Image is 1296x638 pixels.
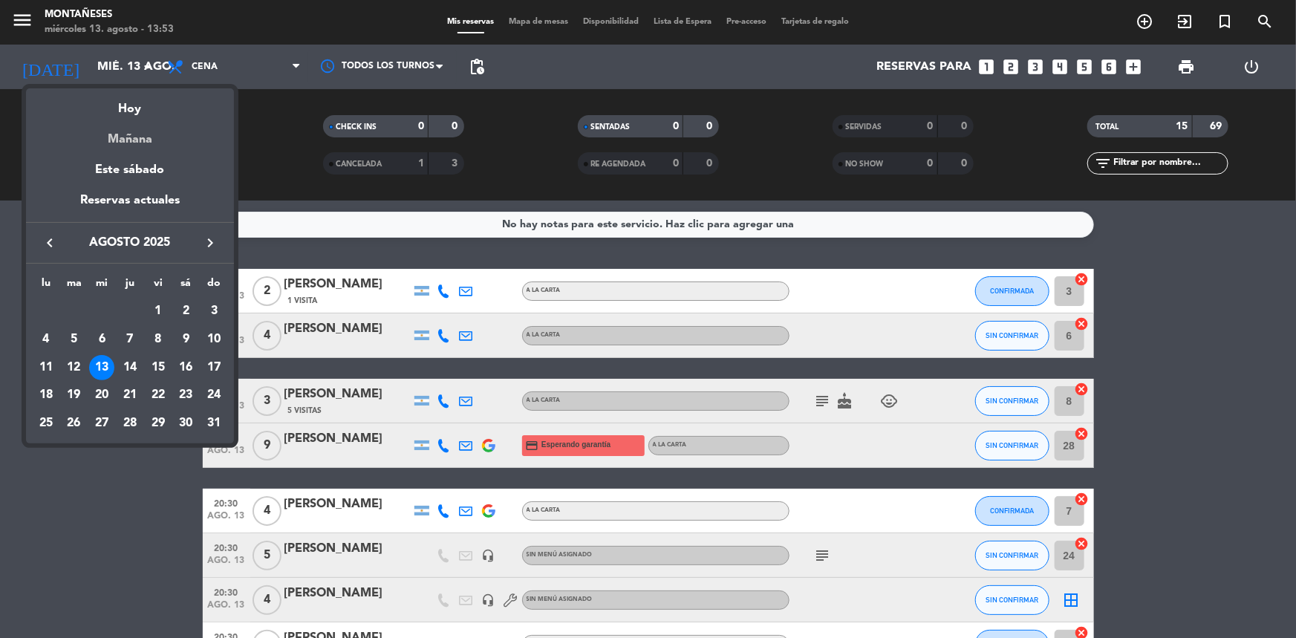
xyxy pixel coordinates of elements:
td: 1 de agosto de 2025 [144,297,172,325]
div: 19 [62,383,87,408]
td: 16 de agosto de 2025 [172,354,201,382]
td: 31 de agosto de 2025 [200,409,228,437]
div: 17 [201,355,227,380]
td: 19 de agosto de 2025 [60,382,88,410]
td: 24 de agosto de 2025 [200,382,228,410]
div: 10 [201,327,227,352]
td: 22 de agosto de 2025 [144,382,172,410]
div: 30 [173,411,198,436]
div: 28 [117,411,143,436]
th: miércoles [88,275,116,298]
div: 13 [89,355,114,380]
div: 5 [62,327,87,352]
div: 25 [33,411,59,436]
span: agosto 2025 [63,233,197,253]
div: 29 [146,411,171,436]
td: 25 de agosto de 2025 [32,409,60,437]
td: 8 de agosto de 2025 [144,325,172,354]
td: 21 de agosto de 2025 [116,382,144,410]
td: 20 de agosto de 2025 [88,382,116,410]
button: keyboard_arrow_right [197,233,224,253]
div: 6 [89,327,114,352]
div: 27 [89,411,114,436]
div: 16 [173,355,198,380]
div: 14 [117,355,143,380]
td: 5 de agosto de 2025 [60,325,88,354]
th: domingo [200,275,228,298]
th: viernes [144,275,172,298]
div: 20 [89,383,114,408]
div: 3 [201,299,227,324]
div: 31 [201,411,227,436]
button: keyboard_arrow_left [36,233,63,253]
td: 15 de agosto de 2025 [144,354,172,382]
div: 26 [62,411,87,436]
td: 13 de agosto de 2025 [88,354,116,382]
th: sábado [172,275,201,298]
div: 12 [62,355,87,380]
td: 29 de agosto de 2025 [144,409,172,437]
th: martes [60,275,88,298]
i: keyboard_arrow_left [41,234,59,252]
div: 24 [201,383,227,408]
div: 9 [173,327,198,352]
td: 6 de agosto de 2025 [88,325,116,354]
td: 12 de agosto de 2025 [60,354,88,382]
td: 14 de agosto de 2025 [116,354,144,382]
td: 23 de agosto de 2025 [172,382,201,410]
div: 4 [33,327,59,352]
td: 2 de agosto de 2025 [172,297,201,325]
div: 1 [146,299,171,324]
th: jueves [116,275,144,298]
td: 10 de agosto de 2025 [200,325,228,354]
td: 18 de agosto de 2025 [32,382,60,410]
td: 30 de agosto de 2025 [172,409,201,437]
div: 7 [117,327,143,352]
td: 28 de agosto de 2025 [116,409,144,437]
div: 21 [117,383,143,408]
div: 11 [33,355,59,380]
td: 3 de agosto de 2025 [200,297,228,325]
div: Hoy [26,88,234,119]
div: Reservas actuales [26,191,234,221]
td: 4 de agosto de 2025 [32,325,60,354]
div: 15 [146,355,171,380]
td: 17 de agosto de 2025 [200,354,228,382]
td: AGO. [32,297,144,325]
div: 2 [173,299,198,324]
td: 11 de agosto de 2025 [32,354,60,382]
td: 9 de agosto de 2025 [172,325,201,354]
td: 26 de agosto de 2025 [60,409,88,437]
div: 23 [173,383,198,408]
th: lunes [32,275,60,298]
td: 7 de agosto de 2025 [116,325,144,354]
div: Este sábado [26,149,234,191]
i: keyboard_arrow_right [201,234,219,252]
td: 27 de agosto de 2025 [88,409,116,437]
div: Mañana [26,119,234,149]
div: 18 [33,383,59,408]
div: 22 [146,383,171,408]
div: 8 [146,327,171,352]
